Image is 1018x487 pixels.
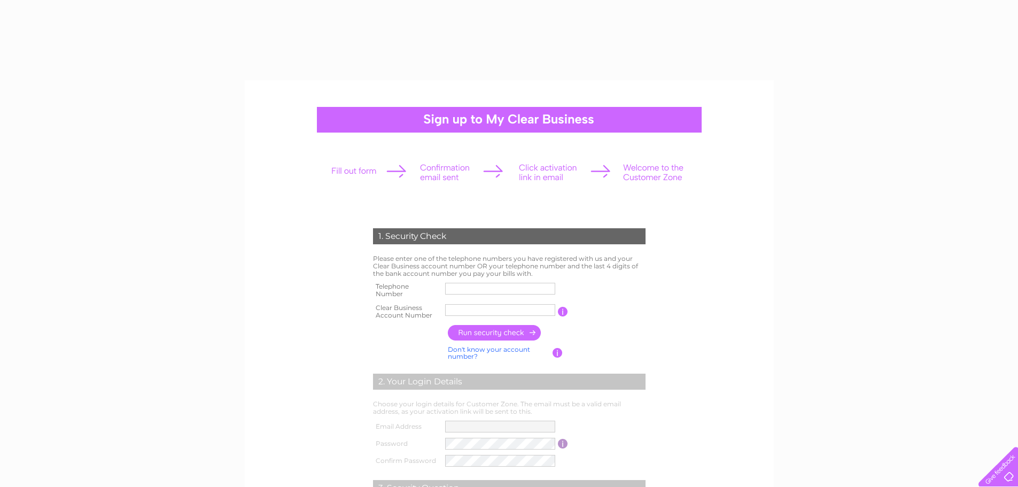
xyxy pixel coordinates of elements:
input: Information [558,307,568,316]
th: Telephone Number [370,280,443,301]
div: 2. Your Login Details [373,374,646,390]
th: Password [370,435,443,452]
div: 1. Security Check [373,228,646,244]
td: Choose your login details for Customer Zone. The email must be a valid email address, as your act... [370,398,648,418]
input: Information [553,348,563,358]
a: Don't know your account number? [448,345,530,361]
input: Information [558,439,568,449]
th: Clear Business Account Number [370,301,443,322]
td: Please enter one of the telephone numbers you have registered with us and your Clear Business acc... [370,252,648,280]
th: Confirm Password [370,452,443,469]
th: Email Address [370,418,443,435]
